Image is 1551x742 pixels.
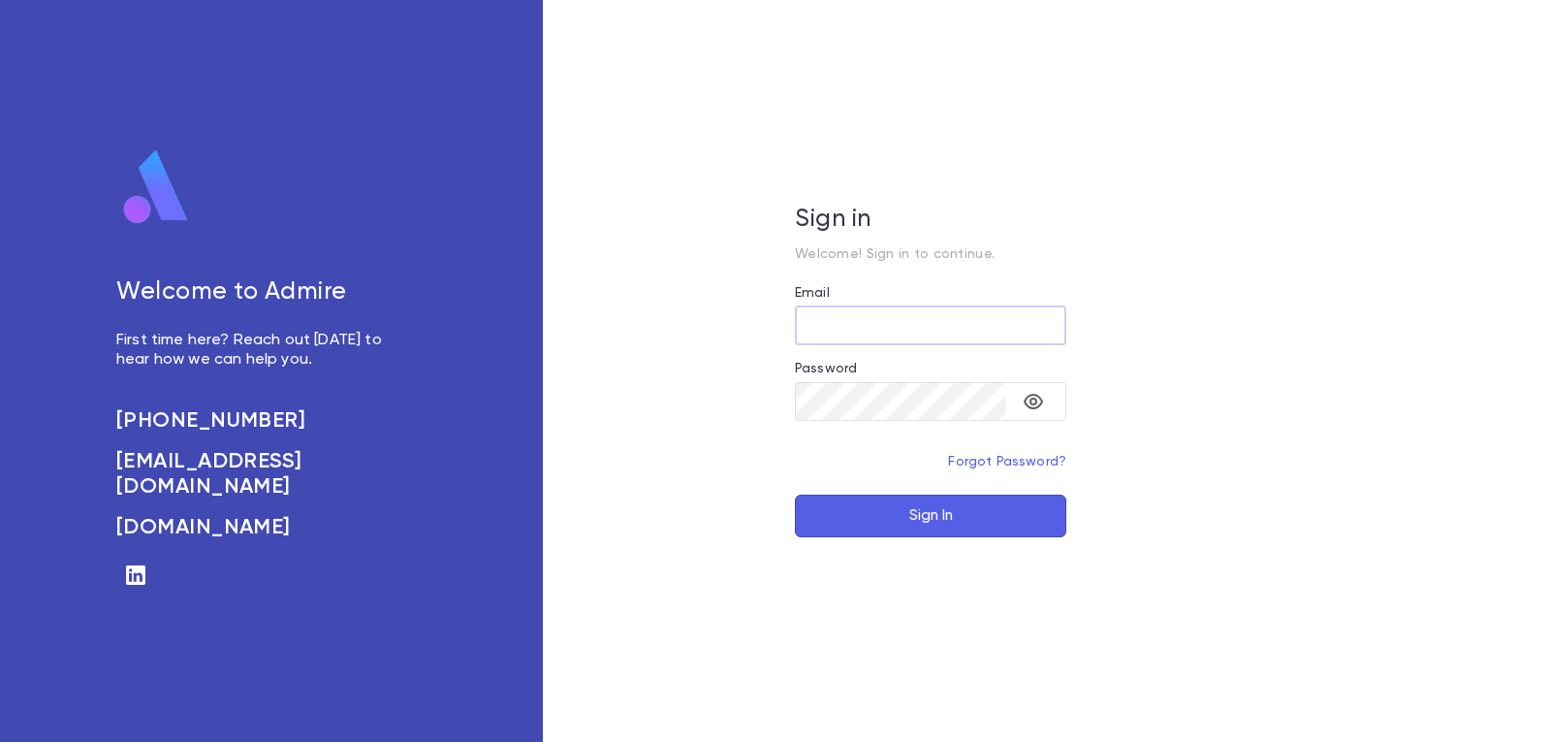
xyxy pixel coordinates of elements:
[116,515,403,540] a: [DOMAIN_NAME]
[948,455,1066,468] a: Forgot Password?
[116,449,403,500] a: [EMAIL_ADDRESS][DOMAIN_NAME]
[795,246,1066,262] p: Welcome! Sign in to continue.
[795,206,1066,235] h5: Sign in
[795,495,1066,537] button: Sign In
[116,278,403,307] h5: Welcome to Admire
[116,148,196,226] img: logo
[795,285,830,301] label: Email
[1014,382,1053,421] button: toggle password visibility
[795,361,857,376] label: Password
[116,408,403,434] a: [PHONE_NUMBER]
[116,331,403,370] p: First time here? Reach out [DATE] to hear how we can help you.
